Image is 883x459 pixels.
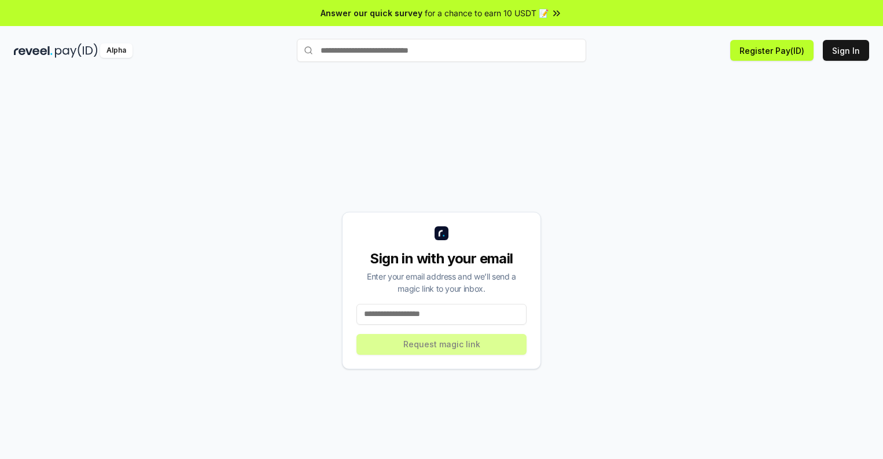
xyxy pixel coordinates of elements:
span: for a chance to earn 10 USDT 📝 [425,7,549,19]
div: Alpha [100,43,133,58]
div: Enter your email address and we’ll send a magic link to your inbox. [356,270,527,295]
img: logo_small [435,226,448,240]
button: Sign In [823,40,869,61]
button: Register Pay(ID) [730,40,814,61]
div: Sign in with your email [356,249,527,268]
span: Answer our quick survey [321,7,422,19]
img: pay_id [55,43,98,58]
img: reveel_dark [14,43,53,58]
